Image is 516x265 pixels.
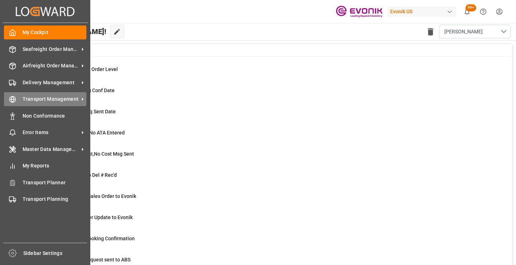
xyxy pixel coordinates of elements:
a: 40ETD>3 Days Past,No Cost Msg SentShipment [37,150,503,165]
span: ABS: Missing Booking Confirmation [54,236,135,241]
a: 0Error on Initial Sales Order to EvonikShipment [37,193,503,208]
span: Master Data Management [23,146,79,153]
span: Transport Management [23,95,79,103]
span: Transport Planning [23,195,87,203]
a: 0MOT Missing at Order LevelSales Order-IVPO [37,66,503,81]
span: Error Sales Order Update to Evonik [54,214,133,220]
a: My Cockpit [4,25,86,39]
button: open menu [439,25,511,38]
a: 39ABS: Missing Booking ConfirmationShipment [37,235,503,250]
span: Transport Planner [23,179,87,186]
a: 5ETD < 3 Days,No Del # Rec'dShipment [37,171,503,186]
span: Delivery Management [23,79,79,86]
a: Transport Planner [4,175,86,189]
a: 27ABS: No Init Bkg Conf DateShipment [37,87,503,102]
span: Airfreight Order Management [23,62,79,70]
img: Evonik-brand-mark-Deep-Purple-RGB.jpeg_1700498283.jpeg [336,5,382,18]
a: 0Error Sales Order Update to EvonikShipment [37,214,503,229]
span: Hello [PERSON_NAME]! [29,25,106,38]
span: Error on Initial Sales Order to Evonik [54,193,136,199]
a: Transport Planning [4,192,86,206]
a: 13ETA > 10 Days , No ATA EnteredShipment [37,129,503,144]
a: Non Conformance [4,109,86,123]
a: My Reports [4,159,86,173]
span: Error Items [23,129,79,136]
span: Seafreight Order Management [23,46,79,53]
span: ETD>3 Days Past,No Cost Msg Sent [54,151,134,157]
span: My Cockpit [23,29,87,36]
a: 1ABS: No Bkg Req Sent DateShipment [37,108,503,123]
span: [PERSON_NAME] [444,28,483,36]
span: Pending Bkg Request sent to ABS [54,257,130,262]
span: Sidebar Settings [23,250,87,257]
span: Non Conformance [23,112,87,120]
span: My Reports [23,162,87,170]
